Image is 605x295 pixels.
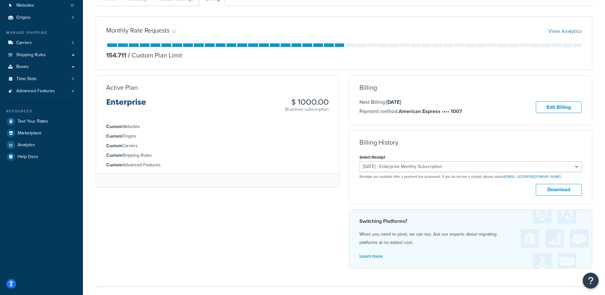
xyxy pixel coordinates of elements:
[359,155,385,160] label: Select Receipt
[5,116,78,127] a: Test Your Rates
[536,184,582,196] button: Download
[285,106,329,113] p: Braintree subscription
[106,142,329,149] li: Carriers
[359,174,582,179] p: Receipts are available after a payment has processed. If you do not see a receipt, please contact
[16,64,29,70] span: Boxes
[106,98,146,111] h3: Enterprise
[359,253,383,260] a: Learn more
[359,84,377,91] h3: Billing
[399,108,462,115] strong: American Express •••• 1007
[5,85,78,97] a: Advanced Features 4
[106,152,329,159] li: Shipping Rules
[5,109,78,114] div: Resources
[359,98,462,106] p: Next Billing:
[359,230,582,247] p: When you need to pivot, we can too. Ask our experts about migrating platforms at no added cost.
[505,174,561,179] a: [EMAIL_ADDRESS][DOMAIN_NAME]
[106,142,122,149] strong: Custom
[18,119,48,124] span: Test Your Rates
[18,142,35,148] span: Analytics
[5,73,78,85] a: Time Slots 0
[106,133,329,140] li: Origins
[536,102,582,113] a: Edit Billing
[106,162,122,168] strong: Custom
[72,40,74,46] span: 5
[5,30,78,35] div: Manage Shipping
[16,15,31,20] span: Origins
[16,52,46,58] span: Shipping Rules
[70,3,74,8] span: 13
[5,37,78,49] li: Carriers
[5,127,78,139] a: Marketplace
[106,162,329,169] li: Advanced Features
[72,15,74,20] span: 5
[18,131,41,136] span: Marketplace
[5,85,78,97] li: Advanced Features
[359,139,398,146] h3: Billing History
[106,27,170,34] h3: Monthly Rate Requests
[5,37,78,49] a: Carriers 5
[386,98,401,106] strong: [DATE]
[16,88,55,94] span: Advanced Features
[285,98,329,106] h3: $ 1000.00
[72,88,74,94] span: 4
[359,107,462,116] p: Payment method:
[5,73,78,85] li: Time Slots
[106,152,122,159] strong: Custom
[106,84,138,91] h3: Active Plan
[106,51,126,60] p: 154.711
[72,76,74,82] span: 0
[583,273,599,289] button: Open Resource Center
[5,12,78,24] a: Origins 5
[5,61,78,73] a: Boxes
[16,40,32,46] span: Carriers
[18,154,38,160] span: Help Docs
[16,76,37,82] span: Time Slots
[5,139,78,151] a: Analytics
[359,217,582,225] h4: Switching Platforms?
[126,51,182,60] p: Custom Plan Limit
[106,123,329,130] li: Websites
[16,3,34,8] span: Websites
[5,12,78,24] li: Origins
[106,133,122,140] strong: Custom
[5,49,78,61] a: Shipping Rules
[106,123,122,130] strong: Custom
[5,151,78,163] a: Help Docs
[549,27,582,35] a: View Analytics
[128,50,130,60] span: /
